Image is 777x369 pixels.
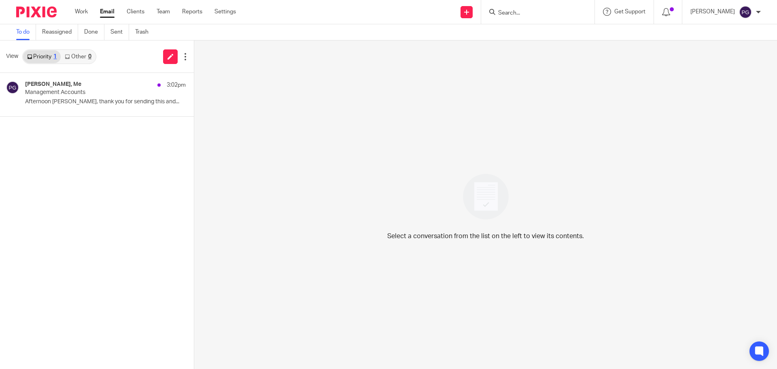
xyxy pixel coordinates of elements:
[61,50,95,63] a: Other0
[6,52,18,61] span: View
[739,6,752,19] img: svg%3E
[75,8,88,16] a: Work
[25,98,186,105] p: Afternoon [PERSON_NAME], thank you for sending this and...
[458,169,514,225] img: image
[497,10,570,17] input: Search
[16,24,36,40] a: To do
[42,24,78,40] a: Reassigned
[127,8,144,16] a: Clients
[25,81,81,88] h4: [PERSON_NAME], Me
[110,24,129,40] a: Sent
[157,8,170,16] a: Team
[690,8,735,16] p: [PERSON_NAME]
[387,231,584,241] p: Select a conversation from the list on the left to view its contents.
[100,8,115,16] a: Email
[135,24,155,40] a: Trash
[167,81,186,89] p: 3:02pm
[23,50,61,63] a: Priority1
[25,89,154,96] p: Management Accounts
[84,24,104,40] a: Done
[6,81,19,94] img: svg%3E
[16,6,57,17] img: Pixie
[53,54,57,60] div: 1
[614,9,645,15] span: Get Support
[214,8,236,16] a: Settings
[182,8,202,16] a: Reports
[88,54,91,60] div: 0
